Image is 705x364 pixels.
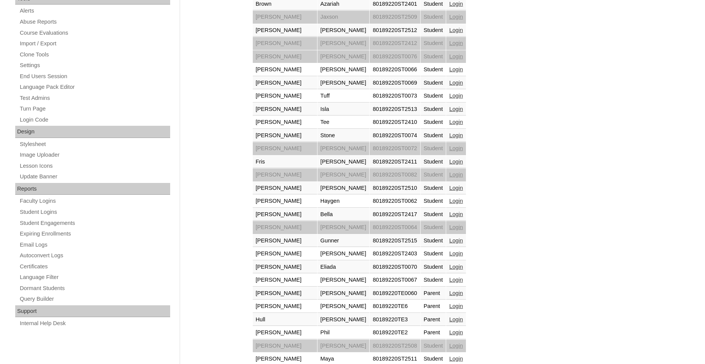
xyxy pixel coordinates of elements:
td: Student [421,221,446,234]
td: [PERSON_NAME] [253,50,317,63]
td: [PERSON_NAME] [253,247,317,260]
a: Dormant Students [19,284,170,293]
td: Student [421,234,446,247]
td: Stone [317,129,370,142]
td: [PERSON_NAME] [317,142,370,155]
td: [PERSON_NAME] [253,340,317,353]
td: [PERSON_NAME] [253,326,317,339]
td: [PERSON_NAME] [317,313,370,326]
a: Login [449,290,463,296]
td: 80189220ST0064 [370,221,420,234]
a: Login [449,93,463,99]
td: 80189220ST0082 [370,168,420,181]
a: Login [449,1,463,7]
td: 80189220ST0066 [370,63,420,76]
a: Login [449,106,463,112]
a: Login [449,224,463,230]
td: [PERSON_NAME] [253,168,317,181]
td: [PERSON_NAME] [253,37,317,50]
td: 80189220ST0072 [370,142,420,155]
td: Parent [421,313,446,326]
a: Login [449,53,463,59]
a: Login Code [19,115,170,125]
td: Phil [317,326,370,339]
a: Faculty Logins [19,196,170,206]
td: [PERSON_NAME] [317,300,370,313]
td: 80189220TE6 [370,300,420,313]
td: 80189220TE0060 [370,287,420,300]
a: Login [449,250,463,257]
td: Fris [253,156,317,168]
td: Student [421,50,446,63]
td: [PERSON_NAME] [317,287,370,300]
a: Login [449,145,463,151]
a: Login [449,27,463,33]
a: Login [449,277,463,283]
a: Student Logins [19,207,170,217]
a: Stylesheet [19,140,170,149]
td: Haygen [317,195,370,208]
a: Clone Tools [19,50,170,59]
td: [PERSON_NAME] [253,300,317,313]
a: Lesson Icons [19,161,170,171]
a: Student Engagements [19,218,170,228]
a: Login [449,198,463,204]
div: Design [15,126,170,138]
td: [PERSON_NAME] [317,77,370,90]
a: Login [449,211,463,217]
td: Parent [421,300,446,313]
td: Student [421,182,446,195]
a: Query Builder [19,294,170,304]
td: 80189220ST2510 [370,182,420,195]
td: Student [421,247,446,260]
td: 80189220ST0074 [370,129,420,142]
td: Hull [253,313,317,326]
a: Login [449,132,463,138]
td: Jaxson [317,11,370,24]
td: Student [421,340,446,353]
td: [PERSON_NAME] [317,340,370,353]
td: [PERSON_NAME] [253,116,317,129]
td: 80189220ST2403 [370,247,420,260]
a: Turn Page [19,104,170,114]
td: 80189220ST0069 [370,77,420,90]
a: Language Pack Editor [19,82,170,92]
td: Parent [421,326,446,339]
td: [PERSON_NAME] [253,234,317,247]
td: Student [421,129,446,142]
td: Student [421,90,446,103]
td: Parent [421,287,446,300]
td: [PERSON_NAME] [317,168,370,181]
td: [PERSON_NAME] [317,24,370,37]
div: Support [15,305,170,317]
a: Language Filter [19,273,170,282]
td: 80189220ST2412 [370,37,420,50]
td: [PERSON_NAME] [317,274,370,287]
td: Tuff [317,90,370,103]
a: Expiring Enrollments [19,229,170,239]
td: Student [421,156,446,168]
a: Login [449,80,463,86]
td: [PERSON_NAME] [253,274,317,287]
a: Login [449,316,463,322]
a: Email Logs [19,240,170,250]
a: Import / Export [19,39,170,48]
td: Bella [317,208,370,221]
a: Internal Help Desk [19,319,170,328]
td: [PERSON_NAME] [253,90,317,103]
td: [PERSON_NAME] [253,142,317,155]
td: [PERSON_NAME] [317,37,370,50]
a: Alerts [19,6,170,16]
a: Login [449,40,463,46]
a: Update Banner [19,172,170,181]
a: Autoconvert Logs [19,251,170,260]
a: Course Evaluations [19,28,170,38]
a: Login [449,14,463,20]
td: [PERSON_NAME] [253,182,317,195]
td: [PERSON_NAME] [317,247,370,260]
td: [PERSON_NAME] [253,261,317,274]
td: 80189220ST0076 [370,50,420,63]
td: [PERSON_NAME] [253,287,317,300]
a: Login [449,264,463,270]
td: [PERSON_NAME] [317,221,370,234]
